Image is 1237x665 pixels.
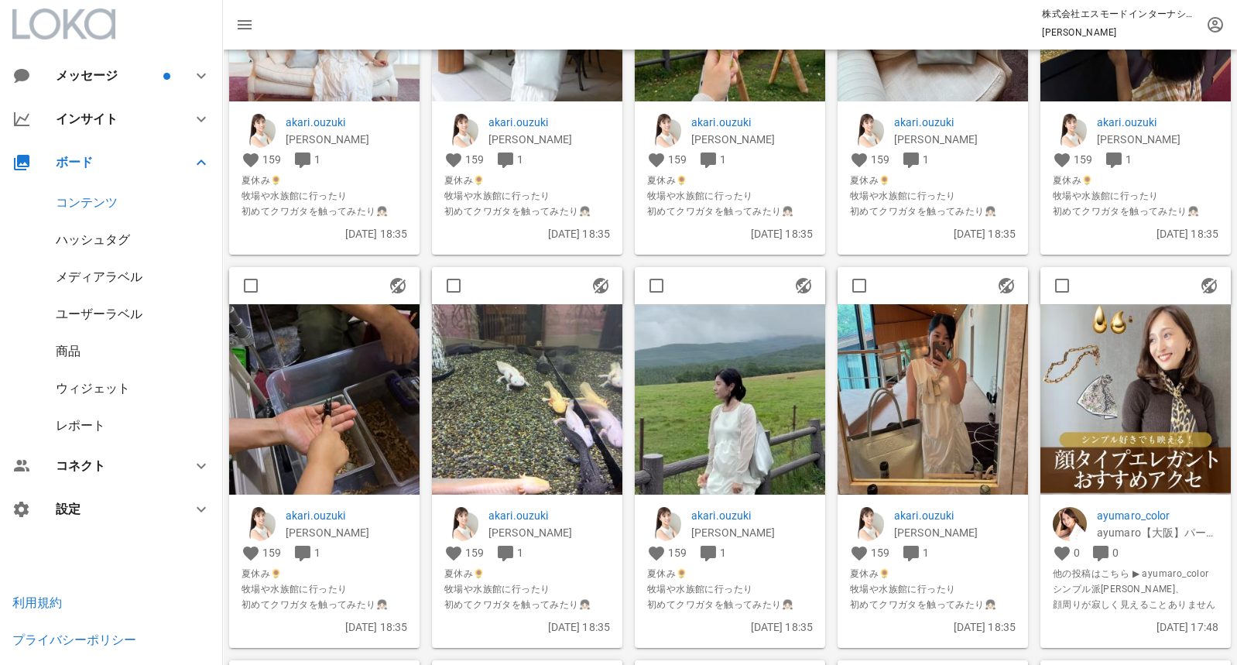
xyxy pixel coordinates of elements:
[647,204,813,219] span: 初めてクワガタを触ってみたり👧🏻
[242,188,407,204] span: 牧場や水族館に行ったり
[647,597,813,612] span: 初めてクワガタを触ってみたり👧🏻
[1074,153,1092,166] span: 159
[1053,114,1087,148] img: akari.ouzuki
[1074,547,1080,559] span: 0
[262,153,281,166] span: 159
[286,131,407,148] p: 逢月あかり
[850,225,1016,242] p: [DATE] 18:35
[647,225,813,242] p: [DATE] 18:35
[242,566,407,581] span: 夏休み🌻
[894,131,1016,148] p: 逢月あかり
[1053,619,1218,636] p: [DATE] 17:48
[56,195,118,210] a: コンテンツ
[56,269,142,284] a: メディアラベル
[850,188,1016,204] span: 牧場や水族館に行ったり
[894,524,1016,541] p: 逢月あかり
[850,597,1016,612] span: 初めてクワガタを触ってみたり👧🏻
[56,232,130,247] a: ハッシュタグ
[242,173,407,188] span: 夏休み🌻
[56,381,130,396] a: ウィジェット
[242,619,407,636] p: [DATE] 18:35
[1053,225,1218,242] p: [DATE] 18:35
[871,547,889,559] span: 159
[647,581,813,597] span: 牧場や水族館に行ったり
[922,153,928,166] span: 1
[56,344,81,358] a: 商品
[1053,188,1218,204] span: 牧場や水族館に行ったり
[850,114,884,148] img: akari.ouzuki
[691,524,813,541] p: 逢月あかり
[444,597,610,612] span: 初めてクワガタを触ってみたり👧🏻
[850,204,1016,219] span: 初めてクワガタを触ってみたり👧🏻
[488,114,610,131] a: akari.ouzuki
[1097,507,1218,524] a: ayumaro_color
[242,114,276,148] img: akari.ouzuki
[286,114,407,131] a: akari.ouzuki
[1053,507,1087,541] img: ayumaro_color
[163,73,170,80] span: バッジ
[1042,6,1197,22] p: 株式会社エスモードインターナショナル
[56,418,105,433] a: レポート
[850,173,1016,188] span: 夏休み🌻
[1097,131,1218,148] p: 逢月あかり
[444,619,610,636] p: [DATE] 18:35
[488,131,610,148] p: 逢月あかり
[56,307,142,321] a: ユーザーラベル
[12,595,62,610] a: 利用規約
[314,547,320,559] span: 1
[871,153,889,166] span: 159
[444,114,478,148] img: akari.ouzuki
[1053,204,1218,219] span: 初めてクワガタを触ってみたり👧🏻
[56,155,173,170] div: ボード
[1125,153,1131,166] span: 1
[242,204,407,219] span: 初めてクワガタを触ってみたり👧🏻
[850,581,1016,597] span: 牧場や水族館に行ったり
[720,547,726,559] span: 1
[1042,25,1197,40] p: [PERSON_NAME]
[444,566,610,581] span: 夏休み🌻
[12,632,136,647] a: プライバシーポリシー
[647,114,681,148] img: akari.ouzuki
[720,153,726,166] span: 1
[647,507,681,541] img: akari.ouzuki
[56,111,173,126] div: インサイト
[444,225,610,242] p: [DATE] 18:35
[691,131,813,148] p: 逢月あかり
[465,153,484,166] span: 159
[262,547,281,559] span: 159
[444,173,610,188] span: 夏休み🌻
[691,114,813,131] a: akari.ouzuki
[286,507,407,524] p: akari.ouzuki
[242,581,407,597] span: 牧場や水族館に行ったり
[488,507,610,524] p: akari.ouzuki
[1053,597,1218,628] span: 顔周りが寂しく見えることありませんか？
[1097,524,1218,541] p: ayumaro【大阪】パーソナルカラー診断/顔タイプ診断/骨格診断/ショッピング同行 《顔タイプエレガント》
[647,188,813,204] span: 牧場や水族館に行ったり
[1112,547,1119,559] span: 0
[838,304,1028,495] img: 1477717532381485_18353560063082446_3189509058155785893_n.jpg
[444,581,610,597] span: 牧場や水族館に行ったり
[894,507,1016,524] p: akari.ouzuki
[56,458,173,473] div: コネクト
[1053,173,1218,188] span: 夏休み🌻
[691,507,813,524] p: akari.ouzuki
[488,524,610,541] p: 逢月あかり
[647,173,813,188] span: 夏休み🌻
[242,507,276,541] img: akari.ouzuki
[229,304,420,495] img: 1477714531995040_18353560042082446_6769966066692519897_n.jpg
[1053,566,1218,581] span: 他の投稿はこちら ▶︎ ayumaro_color
[517,547,523,559] span: 1
[894,114,1016,131] a: akari.ouzuki
[668,153,687,166] span: 159
[242,225,407,242] p: [DATE] 18:35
